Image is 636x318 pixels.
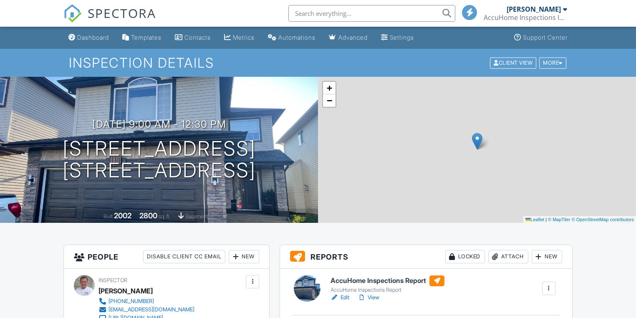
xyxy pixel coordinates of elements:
a: Zoom out [323,94,336,107]
a: Leaflet [525,217,544,222]
a: Client View [489,59,538,66]
span: | [545,217,547,222]
a: Support Center [511,30,571,45]
a: Automations (Basic) [265,30,319,45]
h3: People [64,245,269,269]
div: Settings [390,34,414,41]
div: Disable Client CC Email [143,250,225,263]
div: 2800 [139,211,157,220]
div: New [532,250,562,263]
img: The Best Home Inspection Software - Spectora [63,4,82,23]
div: Automations [278,34,315,41]
span: − [327,95,332,106]
a: Advanced [326,30,371,45]
div: AccuHome Inspections Inc. [484,13,567,22]
span: basement [185,213,208,220]
div: [PHONE_NUMBER] [109,298,154,305]
div: Dashboard [77,34,109,41]
h1: Inspection Details [69,56,567,70]
h1: [STREET_ADDRESS] [STREET_ADDRESS] [63,138,256,182]
div: New [229,250,259,263]
a: Zoom in [323,82,336,94]
div: Templates [131,34,162,41]
a: Templates [119,30,165,45]
div: [PERSON_NAME] [507,5,561,13]
a: [EMAIL_ADDRESS][DOMAIN_NAME] [98,305,194,314]
a: Settings [378,30,417,45]
a: AccuHome Inspections Report AccuHome Inspections Report [331,275,444,294]
span: sq. ft. [159,213,170,220]
img: Marker [472,133,482,150]
span: Inspector [98,277,127,283]
a: View [358,293,379,302]
h6: AccuHome Inspections Report [331,275,444,286]
div: AccuHome Inspections Report [331,287,444,293]
div: Attach [488,250,528,263]
div: Metrics [233,34,255,41]
div: [PERSON_NAME] [98,285,153,297]
div: [EMAIL_ADDRESS][DOMAIN_NAME] [109,306,194,313]
a: © OpenStreetMap contributors [572,217,634,222]
span: + [327,83,332,93]
div: More [539,57,566,68]
span: Built [103,213,113,220]
h3: Reports [280,245,572,269]
h3: [DATE] 9:00 am - 12:30 pm [92,119,226,130]
div: Contacts [184,34,211,41]
div: Locked [445,250,485,263]
a: Contacts [172,30,214,45]
input: Search everything... [288,5,455,22]
a: [PHONE_NUMBER] [98,297,194,305]
a: Dashboard [65,30,112,45]
a: SPECTORA [63,11,156,29]
a: © MapTiler [548,217,570,222]
a: Metrics [221,30,258,45]
div: 2002 [114,211,131,220]
div: Client View [490,57,536,68]
span: SPECTORA [88,4,156,22]
div: Support Center [523,34,568,41]
a: Edit [331,293,349,302]
div: Advanced [338,34,368,41]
